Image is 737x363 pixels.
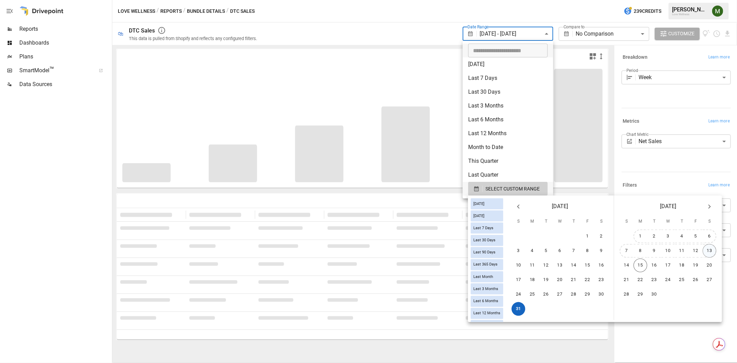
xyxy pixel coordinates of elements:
[660,202,676,212] span: [DATE]
[567,259,581,272] button: 14
[539,259,553,272] button: 12
[620,244,634,258] button: 7
[471,223,503,234] div: Last 7 Days
[634,273,648,287] button: 22
[471,287,501,291] span: Last 3 Months
[581,230,595,243] button: 1
[471,226,496,230] span: Last 7 Days
[634,259,648,272] button: 15
[595,273,608,287] button: 23
[471,250,498,255] span: Last 90 Days
[463,154,553,168] li: This Quarter
[463,113,553,127] li: Last 6 Months
[539,273,553,287] button: 19
[703,230,717,243] button: 6
[620,273,634,287] button: 21
[675,215,688,229] span: Thursday
[595,215,607,229] span: Saturday
[581,288,595,301] button: 29
[661,230,675,243] button: 3
[471,274,496,279] span: Last Month
[526,273,539,287] button: 18
[554,215,566,229] span: Wednesday
[463,71,553,85] li: Last 7 Days
[634,215,646,229] span: Monday
[595,244,608,258] button: 9
[471,259,503,270] div: Last 365 Days
[581,259,595,272] button: 15
[553,273,567,287] button: 20
[539,244,553,258] button: 5
[485,185,540,193] span: SELECT CUSTOM RANGE
[703,273,717,287] button: 27
[526,215,538,229] span: Monday
[471,320,503,331] div: Last Year
[689,244,703,258] button: 12
[471,296,503,307] div: Last 6 Months
[471,211,503,222] div: [DATE]
[634,244,648,258] button: 8
[581,244,595,258] button: 8
[675,230,689,243] button: 4
[512,302,526,316] button: 31
[689,230,703,243] button: 5
[581,215,594,229] span: Friday
[595,288,608,301] button: 30
[634,288,648,301] button: 29
[553,259,567,272] button: 13
[511,200,525,214] button: Previous month
[471,308,503,319] div: Last 12 Months
[471,247,503,258] div: Last 90 Days
[553,244,567,258] button: 6
[661,273,675,287] button: 24
[703,244,717,258] button: 13
[675,259,689,272] button: 18
[567,273,581,287] button: 21
[595,259,608,272] button: 16
[648,288,661,301] button: 30
[471,299,501,304] span: Last 6 Months
[471,235,503,246] div: Last 30 Days
[648,273,661,287] button: 23
[539,288,553,301] button: 26
[512,215,525,229] span: Sunday
[661,244,675,258] button: 10
[471,202,487,206] span: [DATE]
[463,85,553,99] li: Last 30 Days
[463,99,553,113] li: Last 3 Months
[661,259,675,272] button: 17
[567,215,580,229] span: Thursday
[648,259,661,272] button: 16
[471,198,503,210] div: [DATE]
[468,182,548,196] button: SELECT CUSTOM RANGE
[703,259,717,272] button: 20
[567,244,581,258] button: 7
[620,288,634,301] button: 28
[620,259,634,272] button: 14
[648,244,661,258] button: 9
[553,288,567,301] button: 27
[526,259,539,272] button: 11
[512,259,526,272] button: 10
[675,244,689,258] button: 11
[463,140,553,154] li: Month to Date
[471,283,503,295] div: Last 3 Months
[463,127,553,140] li: Last 12 Months
[689,273,703,287] button: 26
[703,215,716,229] span: Saturday
[526,288,539,301] button: 25
[512,288,526,301] button: 24
[689,259,703,272] button: 19
[471,238,498,243] span: Last 30 Days
[634,230,648,243] button: 1
[552,202,568,212] span: [DATE]
[512,244,526,258] button: 3
[471,214,487,218] span: [DATE]
[648,230,661,243] button: 2
[620,215,633,229] span: Sunday
[463,57,553,71] li: [DATE]
[595,230,608,243] button: 2
[471,262,500,267] span: Last 365 Days
[540,215,552,229] span: Tuesday
[581,273,595,287] button: 22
